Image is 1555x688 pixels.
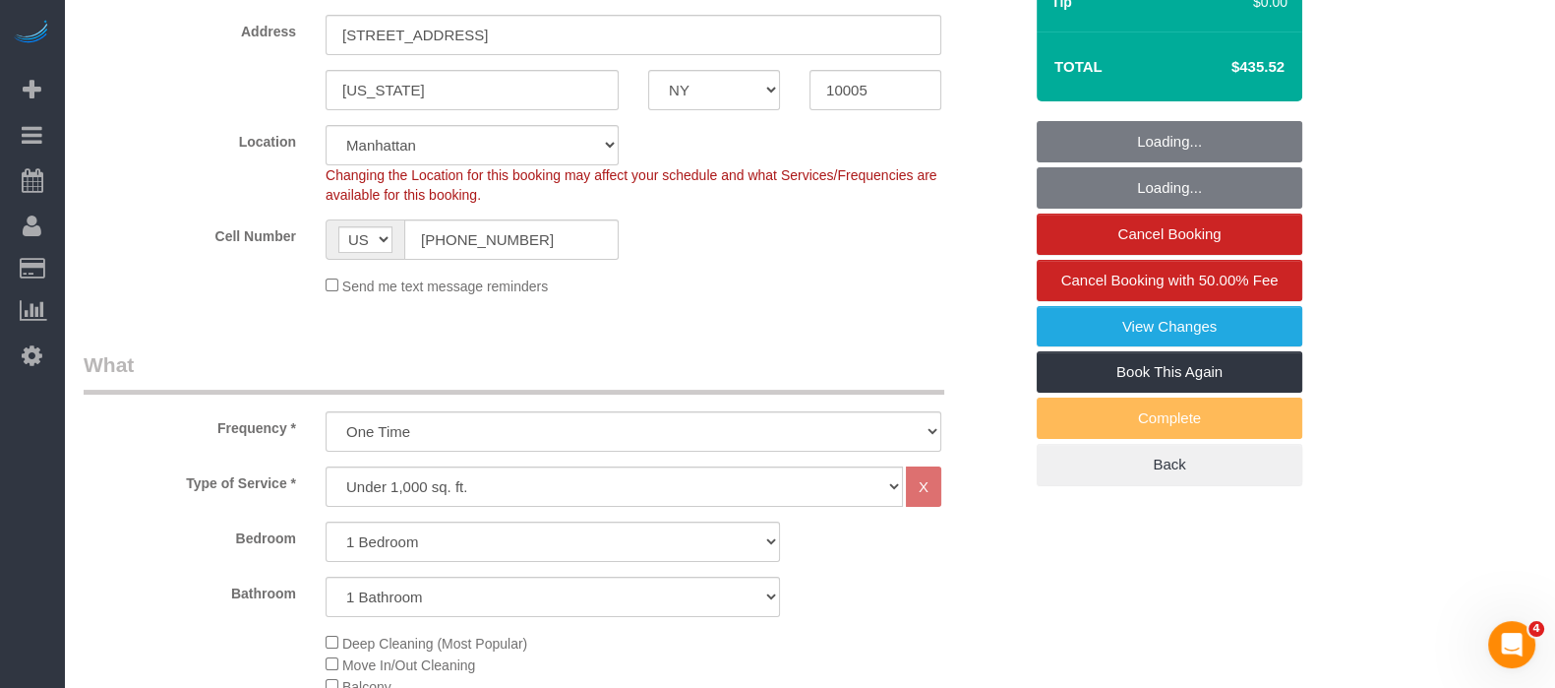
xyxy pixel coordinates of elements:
[342,636,527,652] span: Deep Cleaning (Most Popular)
[69,577,311,603] label: Bathroom
[326,70,619,110] input: City
[69,522,311,548] label: Bedroom
[1054,58,1103,75] strong: Total
[1037,444,1302,485] a: Back
[342,657,475,673] span: Move In/Out Cleaning
[404,219,619,260] input: Cell Number
[69,125,311,152] label: Location
[809,70,941,110] input: Zip Code
[12,20,51,47] img: Automaid Logo
[1037,306,1302,347] a: View Changes
[1037,351,1302,393] a: Book This Again
[1037,214,1302,255] a: Cancel Booking
[1528,621,1544,637] span: 4
[69,219,311,246] label: Cell Number
[69,15,311,41] label: Address
[1061,272,1279,288] span: Cancel Booking with 50.00% Fee
[326,167,937,203] span: Changing the Location for this booking may affect your schedule and what Services/Frequencies are...
[1172,59,1285,76] h4: $435.52
[1488,621,1535,668] iframe: Intercom live chat
[69,411,311,438] label: Frequency *
[1037,260,1302,301] a: Cancel Booking with 50.00% Fee
[69,467,311,493] label: Type of Service *
[84,350,944,395] legend: What
[342,279,548,294] span: Send me text message reminders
